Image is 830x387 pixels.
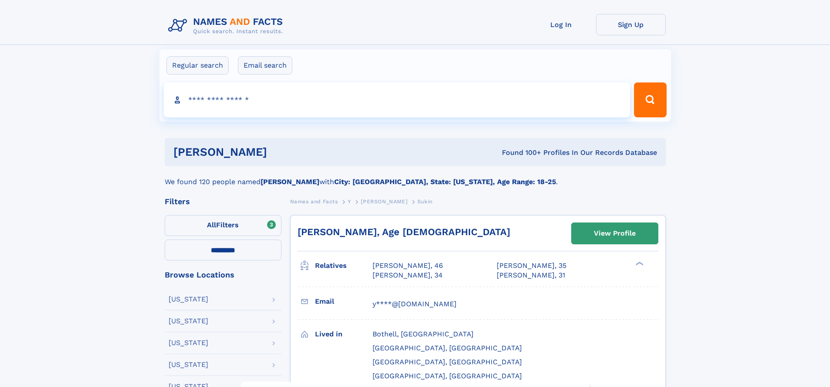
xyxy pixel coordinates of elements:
[298,226,510,237] a: [PERSON_NAME], Age [DEMOGRAPHIC_DATA]
[315,258,373,273] h3: Relatives
[207,221,216,229] span: All
[169,296,208,303] div: [US_STATE]
[334,178,556,186] b: City: [GEOGRAPHIC_DATA], State: [US_STATE], Age Range: 18-25
[315,327,373,342] h3: Lived in
[526,14,596,35] a: Log In
[497,271,565,280] a: [PERSON_NAME], 31
[261,178,319,186] b: [PERSON_NAME]
[596,14,666,35] a: Sign Up
[373,344,522,352] span: [GEOGRAPHIC_DATA], [GEOGRAPHIC_DATA]
[572,223,658,244] a: View Profile
[165,166,666,187] div: We found 120 people named with .
[165,14,290,38] img: Logo Names and Facts
[164,82,630,117] input: search input
[361,199,407,205] span: [PERSON_NAME]
[373,372,522,380] span: [GEOGRAPHIC_DATA], [GEOGRAPHIC_DATA]
[384,148,657,158] div: Found 100+ Profiles In Our Records Database
[169,361,208,368] div: [US_STATE]
[497,261,566,271] a: [PERSON_NAME], 35
[169,318,208,325] div: [US_STATE]
[238,56,292,75] label: Email search
[634,82,666,117] button: Search Button
[165,198,281,205] div: Filters
[165,271,281,279] div: Browse Locations
[373,330,474,338] span: Bothell, [GEOGRAPHIC_DATA]
[348,196,351,207] a: Y
[165,215,281,236] label: Filters
[290,196,338,207] a: Names and Facts
[373,358,522,366] span: [GEOGRAPHIC_DATA], [GEOGRAPHIC_DATA]
[634,261,644,267] div: ❯
[373,261,443,271] a: [PERSON_NAME], 46
[594,223,636,243] div: View Profile
[373,271,443,280] a: [PERSON_NAME], 34
[361,196,407,207] a: [PERSON_NAME]
[173,147,385,158] h1: [PERSON_NAME]
[169,339,208,346] div: [US_STATE]
[315,294,373,309] h3: Email
[166,56,229,75] label: Regular search
[417,199,433,205] span: Sukin
[348,199,351,205] span: Y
